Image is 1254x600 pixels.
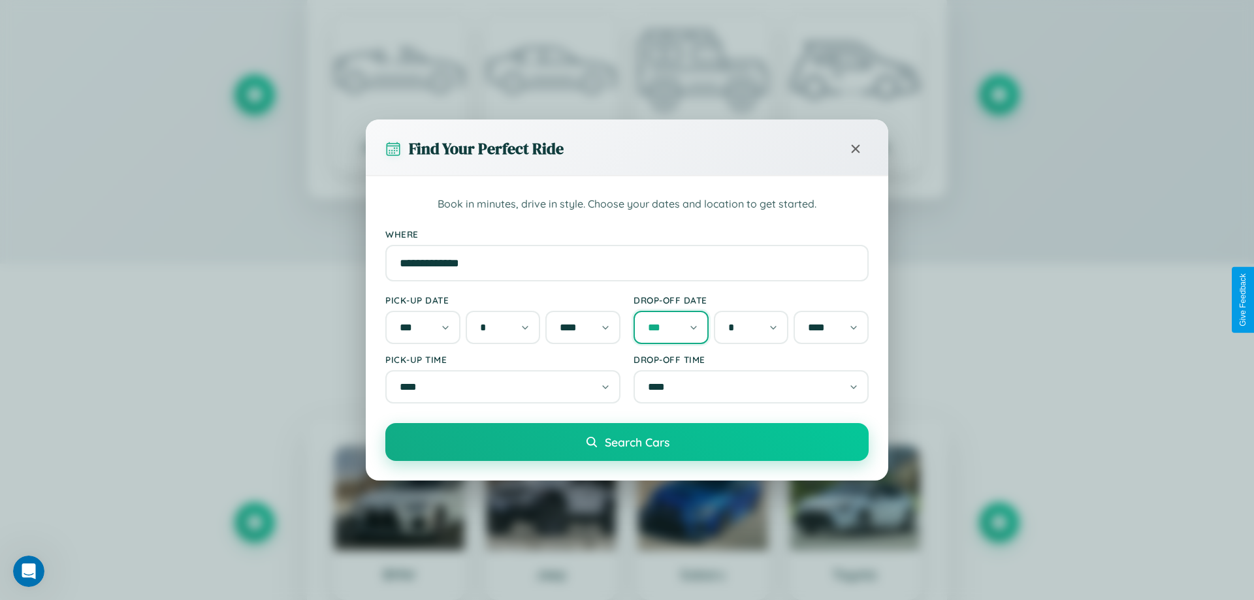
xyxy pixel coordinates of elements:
[385,294,620,306] label: Pick-up Date
[634,354,869,365] label: Drop-off Time
[409,138,564,159] h3: Find Your Perfect Ride
[605,435,669,449] span: Search Cars
[634,294,869,306] label: Drop-off Date
[385,196,869,213] p: Book in minutes, drive in style. Choose your dates and location to get started.
[385,229,869,240] label: Where
[385,354,620,365] label: Pick-up Time
[385,423,869,461] button: Search Cars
